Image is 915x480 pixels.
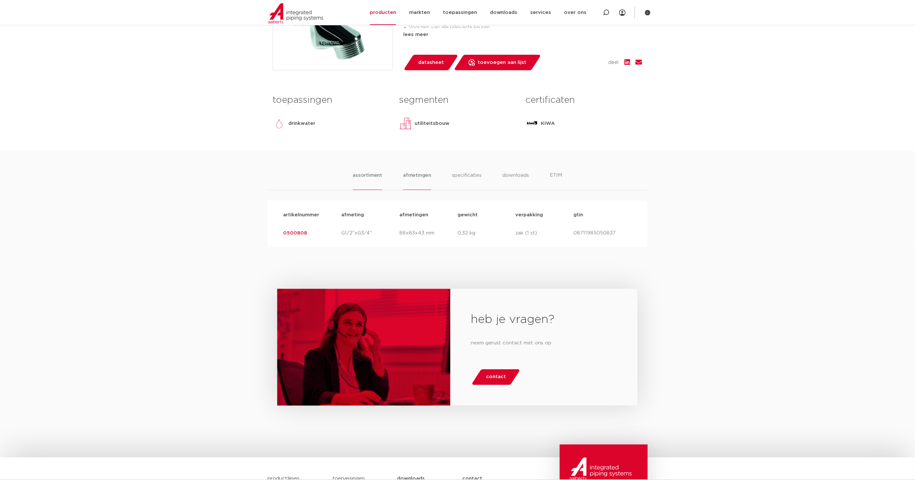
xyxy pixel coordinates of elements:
a: 0500808 [283,231,307,235]
p: zak (1 st) [516,229,574,237]
p: utiliteitsbouw [415,120,449,127]
li: Voorzien van alle relevante keuren [408,22,642,33]
p: gewicht [458,211,516,219]
li: specificaties [452,172,482,190]
p: afmetingen [399,211,458,219]
p: 08711985050837 [574,229,632,237]
p: G1/2"xG3/4" [341,229,399,237]
img: KIWA [526,117,539,130]
span: contact [486,372,506,382]
p: gtin [574,211,632,219]
p: drinkwater [288,120,315,127]
p: artikelnummer [283,211,341,219]
li: ETIM [550,172,562,190]
h3: certificaten [526,94,642,107]
p: 88x83x43 mm [399,229,458,237]
img: utiliteitsbouw [399,117,412,130]
h3: toepassingen [273,94,389,107]
p: KIWA [541,120,555,127]
p: afmeting [341,211,399,219]
img: drinkwater [273,117,286,130]
p: neem gerust contact met ons op [471,338,617,349]
p: 0,32 kg [458,229,516,237]
span: toevoegen aan lijst [478,57,527,68]
li: assortiment [353,172,382,190]
span: deel: [608,59,620,66]
p: verpakking [516,211,574,219]
h3: segmenten [399,94,516,107]
h2: heb je vragen? [471,312,617,328]
a: contact [471,369,520,385]
li: downloads [502,172,529,190]
li: afmetingen [403,172,431,190]
a: datasheet [403,55,458,70]
span: datasheet [418,57,444,68]
div: lees meer [403,31,642,39]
